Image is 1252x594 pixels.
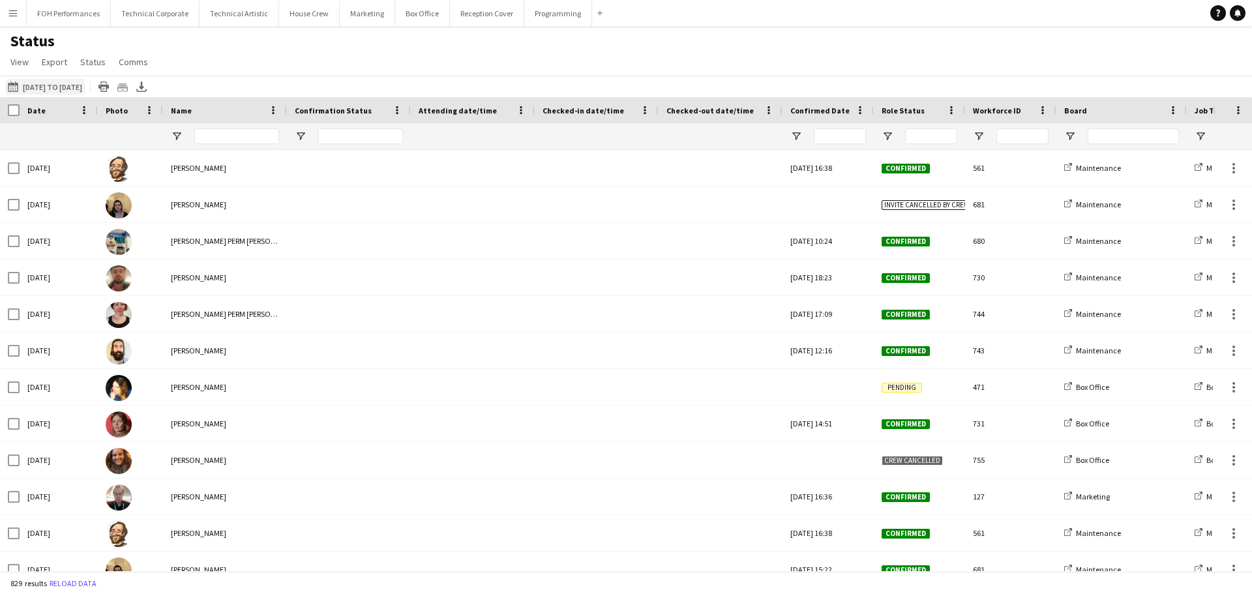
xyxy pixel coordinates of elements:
[1076,236,1121,246] span: Maintenance
[782,333,874,368] div: [DATE] 12:16
[279,1,340,26] button: House Crew
[973,106,1021,115] span: Workforce ID
[106,302,132,328] img: Marie PERM Kearney
[1076,419,1109,428] span: Box Office
[782,296,874,332] div: [DATE] 17:09
[965,223,1056,259] div: 680
[882,200,972,210] span: Invite cancelled by crew
[965,515,1056,551] div: 561
[106,411,132,438] img: Solomia Dzhurovska
[106,192,132,218] img: James Reyes-Gomez
[111,1,200,26] button: Technical Corporate
[395,1,450,26] button: Box Office
[171,130,183,142] button: Open Filter Menu
[882,565,930,575] span: Confirmed
[106,521,132,547] img: Jonathan Siddall
[882,456,943,466] span: Crew cancelled
[882,346,930,356] span: Confirmed
[1088,128,1179,144] input: Board Filter Input
[171,309,302,319] span: [PERSON_NAME] PERM [PERSON_NAME]
[965,296,1056,332] div: 744
[295,106,372,115] span: Confirmation Status
[318,128,403,144] input: Confirmation Status Filter Input
[37,53,72,70] a: Export
[42,56,67,68] span: Export
[171,273,226,282] span: [PERSON_NAME]
[1195,419,1240,428] a: Box Office
[20,186,98,222] div: [DATE]
[80,56,106,68] span: Status
[524,1,592,26] button: Programming
[106,265,132,291] img: Donnacha Mooney
[1195,382,1240,392] a: Box Office
[1076,528,1121,538] span: Maintenance
[814,128,866,144] input: Confirmed Date Filter Input
[1076,382,1109,392] span: Box Office
[1206,309,1251,319] span: Maintenance
[1064,130,1076,142] button: Open Filter Menu
[1064,528,1121,538] a: Maintenance
[882,492,930,502] span: Confirmed
[115,79,130,95] app-action-btn: Crew files as ZIP
[882,130,893,142] button: Open Filter Menu
[20,442,98,478] div: [DATE]
[106,229,132,255] img: Thomas PERM Alston
[1064,200,1121,209] a: Maintenance
[171,565,226,574] span: [PERSON_NAME]
[965,150,1056,186] div: 561
[882,529,930,539] span: Confirmed
[1064,492,1110,501] a: Marketing
[20,479,98,514] div: [DATE]
[106,557,132,584] img: James Reyes-Gomez
[20,150,98,186] div: [DATE]
[27,106,46,115] span: Date
[106,375,132,401] img: Birgit Ludwig
[106,484,132,511] img: Russell Copeland
[1195,130,1206,142] button: Open Filter Menu
[1076,492,1110,501] span: Marketing
[171,163,226,173] span: [PERSON_NAME]
[1064,309,1121,319] a: Maintenance
[106,156,132,182] img: Jonathan Siddall
[134,79,149,95] app-action-btn: Export XLSX
[965,406,1056,441] div: 731
[882,310,930,319] span: Confirmed
[171,346,226,355] span: [PERSON_NAME]
[171,236,302,246] span: [PERSON_NAME] PERM [PERSON_NAME]
[666,106,754,115] span: Checked-out date/time
[5,53,34,70] a: View
[1195,163,1251,173] a: Maintenance
[882,383,922,393] span: Pending
[419,106,497,115] span: Attending date/time
[200,1,279,26] button: Technical Artistic
[20,369,98,405] div: [DATE]
[106,338,132,364] img: Justin Gartry
[1076,273,1121,282] span: Maintenance
[20,333,98,368] div: [DATE]
[965,260,1056,295] div: 730
[965,552,1056,587] div: 681
[113,53,153,70] a: Comms
[1206,382,1240,392] span: Box Office
[790,106,850,115] span: Confirmed Date
[1064,236,1121,246] a: Maintenance
[1076,163,1121,173] span: Maintenance
[1064,346,1121,355] a: Maintenance
[171,528,226,538] span: [PERSON_NAME]
[790,130,802,142] button: Open Filter Menu
[171,382,226,392] span: [PERSON_NAME]
[905,128,957,144] input: Role Status Filter Input
[1206,565,1251,574] span: Maintenance
[1064,565,1121,574] a: Maintenance
[1195,565,1251,574] a: Maintenance
[1064,419,1109,428] a: Box Office
[1195,106,1228,115] span: Job Title
[171,106,192,115] span: Name
[1195,309,1251,319] a: Maintenance
[882,419,930,429] span: Confirmed
[1195,273,1251,282] a: Maintenance
[171,455,226,465] span: [PERSON_NAME]
[20,552,98,587] div: [DATE]
[1195,236,1251,246] a: Maintenance
[1076,309,1121,319] span: Maintenance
